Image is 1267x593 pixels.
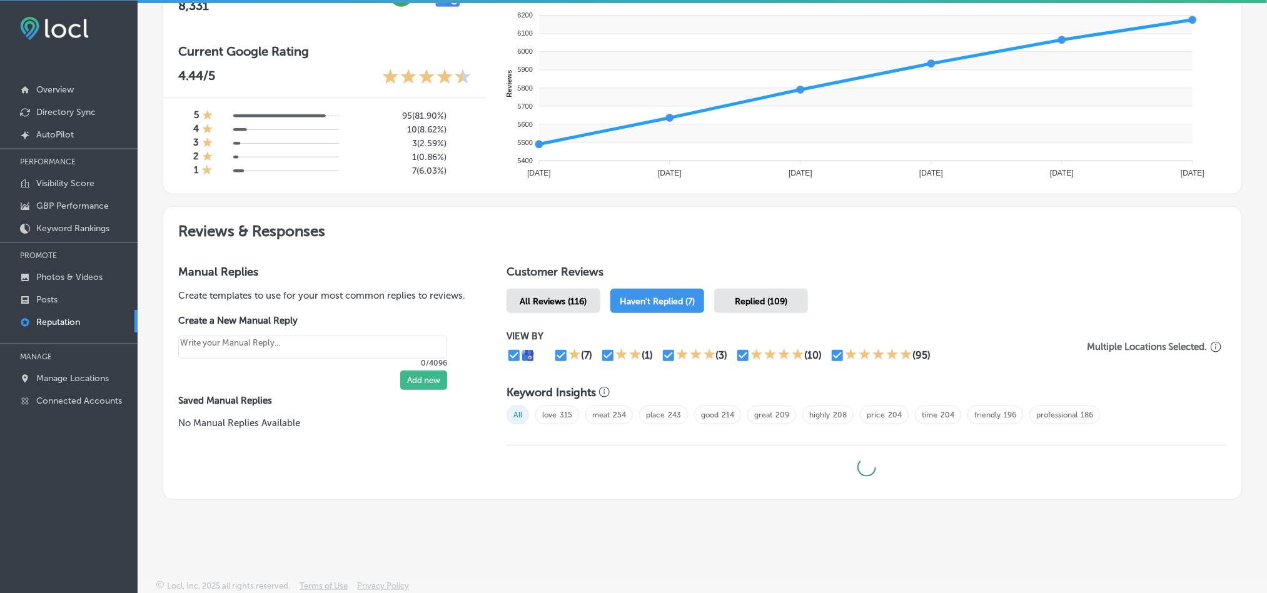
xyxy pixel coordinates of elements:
[518,139,533,146] tspan: 5500
[845,348,912,363] div: 5 Stars
[1004,411,1016,419] a: 196
[178,289,467,302] p: Create templates to use for your most common replies to reviews.
[194,164,198,178] h4: 1
[518,84,533,92] tspan: 5800
[505,70,513,97] text: Reviews
[922,411,937,419] a: time
[178,265,467,279] h3: Manual Replies
[194,109,199,123] h4: 5
[36,294,58,305] p: Posts
[668,411,681,419] a: 243
[202,137,213,151] div: 1 Star
[716,349,728,361] div: (3)
[178,336,447,359] textarea: Create your Quick Reply
[658,169,682,177] tspan: [DATE]
[400,371,447,390] button: Add new
[507,265,1226,284] h1: Customer Reviews
[1050,169,1074,177] tspan: [DATE]
[676,348,716,363] div: 3 Stars
[202,109,213,123] div: 1 Star
[36,107,96,117] p: Directory Sync
[527,169,551,177] tspan: [DATE]
[178,359,447,367] p: 0/4096
[518,102,533,110] tspan: 5700
[912,349,931,361] div: (95)
[804,349,822,361] div: (10)
[615,348,642,363] div: 2 Stars
[833,411,847,419] a: 208
[867,411,885,419] a: price
[613,411,626,419] a: 254
[974,411,1001,419] a: friendly
[36,84,74,95] p: Overview
[178,315,447,326] label: Create a New Manual Reply
[518,48,533,56] tspan: 6000
[735,296,787,307] span: Replied (109)
[36,129,74,140] p: AutoPilot
[754,411,772,419] a: great
[20,17,89,40] img: fda3e92497d09a02dc62c9cd864e3231.png
[789,169,812,177] tspan: [DATE]
[178,416,467,430] p: No Manual Replies Available
[592,411,610,419] a: meat
[1036,411,1078,419] a: professional
[919,169,943,177] tspan: [DATE]
[193,151,199,164] h4: 2
[178,68,215,87] p: 4.44 /5
[178,44,472,59] h3: Current Google Rating
[362,166,447,176] h5: 7 ( 6.03% )
[518,121,533,128] tspan: 5600
[775,411,789,419] a: 209
[646,411,665,419] a: place
[36,373,109,384] p: Manage Locations
[507,386,596,399] h3: Keyword Insights
[1087,341,1208,352] p: Multiple Locations Selected.
[520,296,587,307] span: All Reviews (116)
[193,137,199,151] h4: 3
[722,411,734,419] a: 214
[202,123,213,137] div: 1 Star
[642,349,653,361] div: (1)
[701,411,719,419] a: good
[36,317,80,327] p: Reputation
[888,411,902,419] a: 204
[362,124,447,135] h5: 10 ( 8.62% )
[941,411,954,419] a: 204
[36,178,94,189] p: Visibility Score
[382,68,472,87] div: 4.44 Stars
[507,406,529,424] span: All
[568,348,581,363] div: 1 Star
[362,111,447,121] h5: 95 ( 81.90% )
[201,164,213,178] div: 1 Star
[36,396,122,406] p: Connected Accounts
[362,138,447,149] h5: 3 ( 2.59% )
[163,207,1241,250] h2: Reviews & Responses
[620,296,695,307] span: Haven't Replied (7)
[36,272,103,282] p: Photos & Videos
[809,411,830,419] a: highly
[518,66,533,74] tspan: 5900
[202,151,213,164] div: 1 Star
[518,157,533,164] tspan: 5400
[750,348,804,363] div: 4 Stars
[178,395,467,406] label: Saved Manual Replies
[167,581,290,591] p: Locl, Inc. 2025 all rights reserved.
[518,12,533,19] tspan: 6200
[36,223,109,234] p: Keyword Rankings
[193,123,199,137] h4: 4
[542,411,557,419] a: love
[362,152,447,162] h5: 1 ( 0.86% )
[560,411,572,419] a: 315
[518,30,533,37] tspan: 6100
[507,331,1083,342] p: VIEW BY
[1181,169,1204,177] tspan: [DATE]
[1081,411,1093,419] a: 186
[36,201,109,211] p: GBP Performance
[581,349,592,361] div: (7)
